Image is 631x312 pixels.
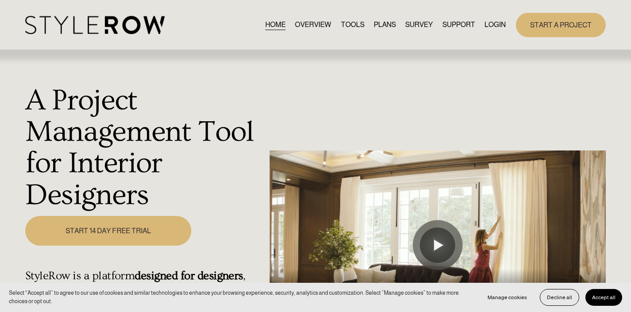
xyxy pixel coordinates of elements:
[585,289,622,306] button: Accept all
[25,269,264,297] h4: StyleRow is a platform , with maximum flexibility and organization.
[481,289,534,306] button: Manage cookies
[405,19,433,31] a: SURVEY
[484,19,506,31] a: LOGIN
[265,19,286,31] a: HOME
[374,19,396,31] a: PLANS
[516,13,606,37] a: START A PROJECT
[341,19,364,31] a: TOOLS
[9,289,472,306] p: Select “Accept all” to agree to our use of cookies and similar technologies to enhance your brows...
[25,85,264,211] h1: A Project Management Tool for Interior Designers
[295,19,331,31] a: OVERVIEW
[25,16,165,34] img: StyleRow
[135,269,243,282] strong: designed for designers
[547,294,572,300] span: Decline all
[420,227,455,263] button: Play
[25,216,191,246] a: START 14 DAY FREE TRIAL
[540,289,579,306] button: Decline all
[442,19,475,30] span: SUPPORT
[488,294,527,300] span: Manage cookies
[592,294,616,300] span: Accept all
[442,19,475,31] a: folder dropdown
